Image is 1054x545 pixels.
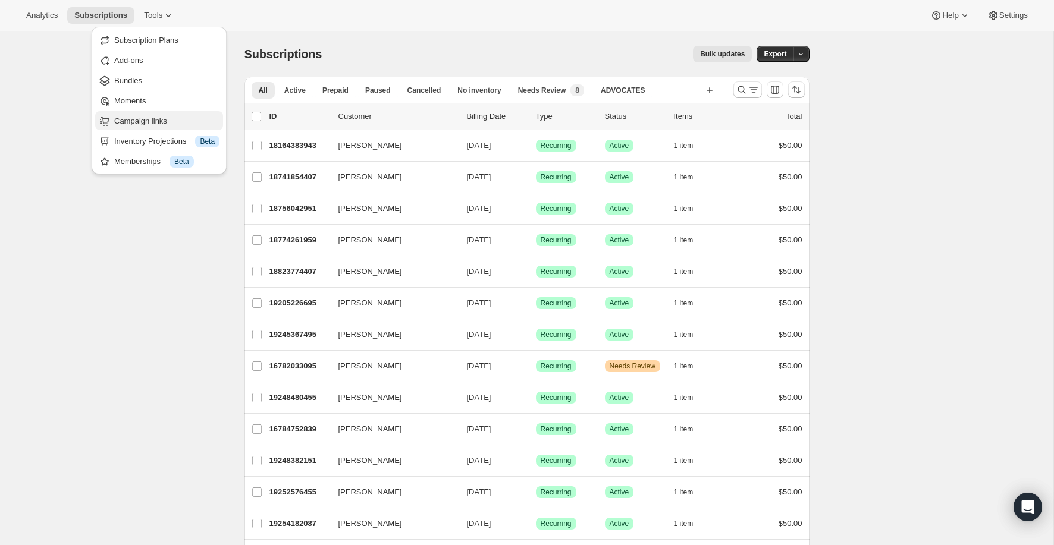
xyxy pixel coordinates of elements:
span: 1 item [674,141,694,150]
span: 8 [575,86,579,95]
button: [PERSON_NAME] [331,388,450,407]
span: 1 item [674,393,694,402]
span: Moments [114,96,146,105]
p: 18164383943 [269,140,329,152]
span: [DATE] [467,235,491,244]
button: Export [757,46,793,62]
button: [PERSON_NAME] [331,168,450,187]
span: [DATE] [467,393,491,402]
span: [PERSON_NAME] [338,203,402,215]
span: Recurring [541,267,572,276]
span: Recurring [541,204,572,213]
div: 18823774407[PERSON_NAME][DATE]SuccessRecurringSuccessActive1 item$50.00 [269,263,802,280]
button: Create new view [700,82,719,99]
span: Active [610,298,629,308]
button: 1 item [674,200,707,217]
span: [PERSON_NAME] [338,234,402,246]
span: Active [610,456,629,465]
span: Recurring [541,393,572,402]
span: [DATE] [467,487,491,496]
div: 19245367495[PERSON_NAME][DATE]SuccessRecurringSuccessActive1 item$50.00 [269,326,802,343]
button: Tools [137,7,181,24]
span: [PERSON_NAME] [338,360,402,372]
button: 1 item [674,358,707,374]
button: 1 item [674,389,707,406]
span: [DATE] [467,298,491,307]
span: Beta [200,137,215,146]
span: $50.00 [779,235,802,244]
span: [PERSON_NAME] [338,266,402,278]
span: [DATE] [467,204,491,213]
span: [PERSON_NAME] [338,392,402,404]
div: 18741854407[PERSON_NAME][DATE]SuccessRecurringSuccessActive1 item$50.00 [269,169,802,185]
p: 19254182087 [269,518,329,530]
button: [PERSON_NAME] [331,136,450,155]
div: Type [536,111,595,122]
p: Billing Date [467,111,526,122]
span: Recurring [541,487,572,497]
span: Recurring [541,519,572,528]
button: Subscription Plans [95,30,223,49]
span: Beta [174,157,189,166]
span: Active [610,204,629,213]
button: Subscriptions [67,7,134,24]
span: [PERSON_NAME] [338,423,402,435]
button: 1 item [674,452,707,469]
span: 1 item [674,267,694,276]
span: 1 item [674,361,694,371]
span: Export [764,49,786,59]
span: Subscriptions [74,11,127,20]
p: 19245367495 [269,329,329,341]
span: Active [610,393,629,402]
span: Subscriptions [244,48,322,61]
span: Add-ons [114,56,143,65]
p: 18741854407 [269,171,329,183]
span: Bundles [114,76,142,85]
button: Sort the results [788,81,805,98]
div: 16784752839[PERSON_NAME][DATE]SuccessRecurringSuccessActive1 item$50.00 [269,421,802,437]
button: Analytics [19,7,65,24]
span: Needs Review [518,86,566,95]
span: [DATE] [467,456,491,465]
button: 1 item [674,326,707,343]
span: Recurring [541,298,572,308]
span: Active [610,487,629,497]
span: Recurring [541,456,572,465]
div: 18774261959[PERSON_NAME][DATE]SuccessRecurringSuccessActive1 item$50.00 [269,232,802,248]
span: Active [284,86,306,95]
span: [DATE] [467,141,491,150]
button: 1 item [674,484,707,500]
span: Recurring [541,141,572,150]
button: Bundles [95,71,223,90]
span: 1 item [674,235,694,245]
span: 1 item [674,204,694,213]
p: 19252576455 [269,486,329,498]
div: Open Intercom Messenger [1014,493,1042,521]
p: 18823774407 [269,266,329,278]
span: Bulk updates [700,49,745,59]
span: $50.00 [779,456,802,465]
button: 1 item [674,137,707,154]
span: [DATE] [467,267,491,276]
button: [PERSON_NAME] [331,262,450,281]
button: 1 item [674,263,707,280]
button: 1 item [674,169,707,185]
p: 18774261959 [269,234,329,246]
button: [PERSON_NAME] [331,231,450,250]
span: [DATE] [467,424,491,433]
span: $50.00 [779,267,802,276]
span: Paused [365,86,391,95]
span: Active [610,424,629,434]
span: [PERSON_NAME] [338,518,402,530]
span: $50.00 [779,204,802,213]
p: 18756042951 [269,203,329,215]
span: Campaign links [114,116,167,125]
span: $50.00 [779,393,802,402]
button: [PERSON_NAME] [331,451,450,470]
span: [PERSON_NAME] [338,140,402,152]
span: Settings [999,11,1028,20]
button: [PERSON_NAME] [331,420,450,439]
button: [PERSON_NAME] [331,294,450,313]
span: $50.00 [779,330,802,339]
span: Recurring [541,330,572,339]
